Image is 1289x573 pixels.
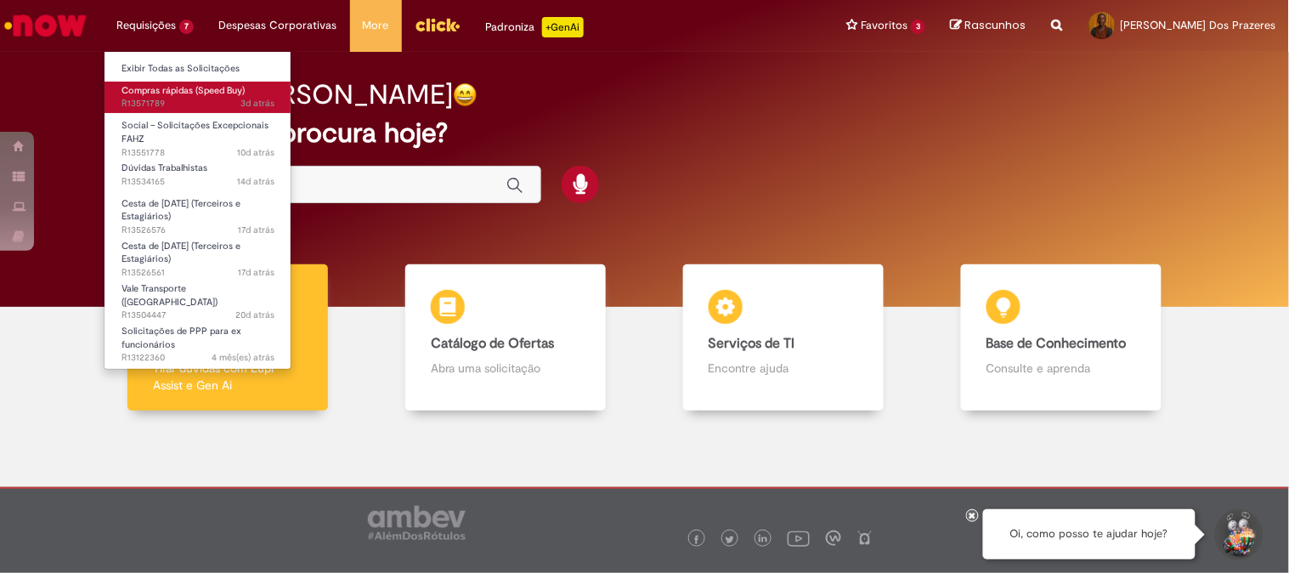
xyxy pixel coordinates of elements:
[105,116,291,153] a: Aberto R13551778 : Social – Solicitações Excepcionais FAHZ
[237,175,274,188] span: 14d atrás
[486,17,584,37] div: Padroniza
[238,266,274,279] span: 17d atrás
[237,146,274,159] time: 19/09/2025 16:51:51
[122,282,218,309] span: Vale Transporte ([GEOGRAPHIC_DATA])
[431,360,580,377] p: Abra uma solicitação
[212,351,274,364] span: 4 mês(es) atrás
[219,17,337,34] span: Despesas Corporativas
[105,280,291,316] a: Aberto R13504447 : Vale Transporte (VT)
[238,224,274,236] span: 17d atrás
[179,20,194,34] span: 7
[122,119,269,145] span: Social – Solicitações Excepcionais FAHZ
[122,97,274,111] span: R13571789
[122,351,274,365] span: R13122360
[983,509,1196,559] div: Oi, como posso te ajudar hoje?
[363,17,389,34] span: More
[965,17,1026,33] span: Rascunhos
[105,195,291,231] a: Aberto R13526576 : Cesta de Natal (Terceiros e Estagiários)
[367,264,645,411] a: Catálogo de Ofertas Abra uma solicitação
[238,224,274,236] time: 12/09/2025 09:30:48
[453,82,478,107] img: happy-face.png
[237,146,274,159] span: 10d atrás
[826,530,841,546] img: logo_footer_workplace.png
[645,264,923,411] a: Serviços de TI Encontre ajuda
[709,360,858,377] p: Encontre ajuda
[240,97,274,110] span: 3d atrás
[542,17,584,37] p: +GenAi
[122,325,241,351] span: Solicitações de PPP para ex funcionários
[861,17,907,34] span: Favoritos
[122,162,207,174] span: Dúvidas Trabalhistas
[1121,18,1276,32] span: [PERSON_NAME] Dos Prazeres
[153,360,302,394] p: Tirar dúvidas com Lupi Assist e Gen Ai
[122,197,240,224] span: Cesta de [DATE] (Terceiros e Estagiários)
[237,175,274,188] time: 15/09/2025 08:55:59
[2,9,89,43] img: ServiceNow
[857,530,873,546] img: logo_footer_naosei.png
[238,266,274,279] time: 12/09/2025 09:28:02
[116,17,176,34] span: Requisições
[122,84,245,97] span: Compras rápidas (Speed Buy)
[431,335,554,352] b: Catálogo de Ofertas
[105,322,291,359] a: Aberto R13122360 : Solicitações de PPP para ex funcionários
[951,18,1026,34] a: Rascunhos
[987,360,1136,377] p: Consulte e aprenda
[415,12,461,37] img: click_logo_yellow_360x200.png
[105,159,291,190] a: Aberto R13534165 : Dúvidas Trabalhistas
[788,527,810,549] img: logo_footer_youtube.png
[127,118,1161,148] h2: O que você procura hoje?
[235,309,274,321] time: 09/09/2025 09:16:17
[922,264,1200,411] a: Base de Conhecimento Consulte e aprenda
[122,266,274,280] span: R13526561
[105,60,291,78] a: Exibir Todas as Solicitações
[122,175,274,189] span: R13534165
[987,335,1127,352] b: Base de Conhecimento
[89,264,367,411] a: Tirar dúvidas Tirar dúvidas com Lupi Assist e Gen Ai
[235,309,274,321] span: 20d atrás
[911,20,925,34] span: 3
[240,97,274,110] time: 26/09/2025 16:52:20
[122,240,240,266] span: Cesta de [DATE] (Terceiros e Estagiários)
[1213,509,1264,560] button: Iniciar Conversa de Suporte
[759,535,767,545] img: logo_footer_linkedin.png
[726,536,734,544] img: logo_footer_twitter.png
[105,82,291,113] a: Aberto R13571789 : Compras rápidas (Speed Buy)
[122,309,274,322] span: R13504447
[212,351,274,364] time: 03/06/2025 11:15:34
[709,335,795,352] b: Serviços de TI
[122,146,274,160] span: R13551778
[104,51,291,370] ul: Requisições
[122,224,274,237] span: R13526576
[693,536,701,544] img: logo_footer_facebook.png
[105,237,291,274] a: Aberto R13526561 : Cesta de Natal (Terceiros e Estagiários)
[368,506,466,540] img: logo_footer_ambev_rotulo_gray.png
